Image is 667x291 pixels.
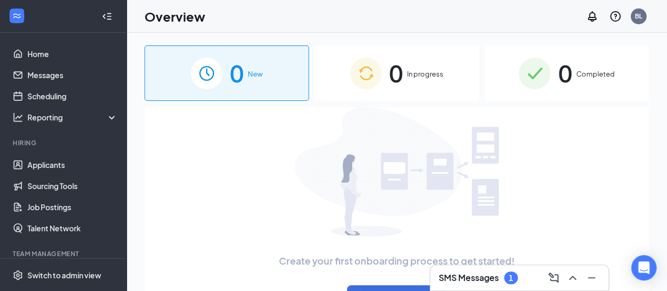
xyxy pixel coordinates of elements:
span: Create your first onboarding process to get started! [279,254,515,268]
span: 0 [558,55,572,91]
span: 0 [230,55,244,91]
span: 0 [389,55,403,91]
svg: Analysis [13,112,23,123]
svg: Notifications [586,10,598,23]
button: Minimize [583,269,600,286]
svg: Minimize [585,271,598,284]
div: Open Intercom Messenger [631,255,656,280]
svg: ComposeMessage [547,271,560,284]
a: Applicants [27,154,118,175]
a: Job Postings [27,196,118,218]
a: Messages [27,64,118,86]
div: BL [635,12,642,21]
svg: ChevronUp [566,271,579,284]
a: Home [27,43,118,64]
button: ComposeMessage [545,269,562,286]
svg: WorkstreamLogo [12,11,22,21]
span: New [248,69,263,79]
button: ChevronUp [564,269,581,286]
div: Team Management [13,249,115,258]
div: Switch to admin view [27,270,101,280]
h3: SMS Messages [439,272,499,284]
div: Hiring [13,138,115,147]
div: Reporting [27,112,118,123]
a: Talent Network [27,218,118,239]
svg: Collapse [102,11,112,22]
h1: Overview [144,7,205,25]
a: Scheduling [27,86,118,107]
a: Sourcing Tools [27,175,118,196]
span: In progress [407,69,443,79]
span: Completed [576,69,614,79]
div: 1 [509,274,513,283]
svg: QuestionInfo [609,10,622,23]
svg: Settings [13,270,23,280]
